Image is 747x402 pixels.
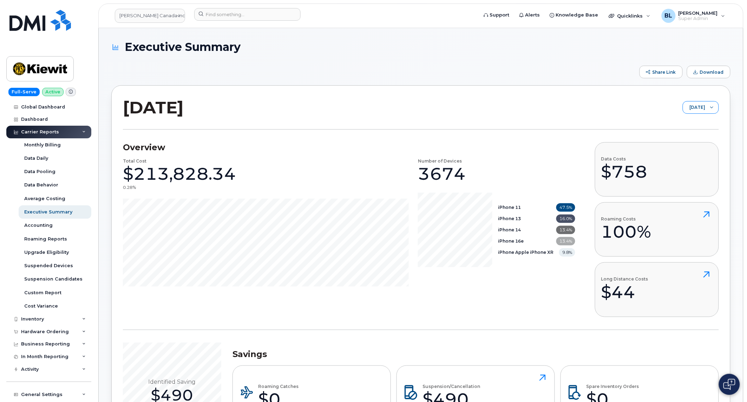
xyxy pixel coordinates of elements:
[723,379,735,390] img: Open chat
[683,101,705,114] span: August 2025
[418,163,466,184] div: 3674
[640,66,683,78] button: Share Link
[123,142,575,153] h3: Overview
[125,41,241,53] span: Executive Summary
[687,66,730,78] button: Download
[498,238,524,244] b: iPhone 16e
[123,184,136,190] div: 0.28%
[422,384,480,389] h4: Suspension/Cancellation
[601,157,647,161] h4: Data Costs
[498,205,521,210] b: iPhone 11
[232,349,719,360] h3: Savings
[700,70,724,75] span: Download
[258,384,300,389] h4: Roaming Catches
[498,250,553,255] b: iPhone Apple iPhone XR
[123,97,184,118] h2: [DATE]
[601,161,647,182] div: $758
[123,163,236,184] div: $213,828.34
[556,226,575,234] span: 13.4%
[123,159,146,163] h4: Total Cost
[149,378,196,385] span: Identified Saving
[601,282,648,303] div: $44
[559,248,575,257] span: 9.8%
[556,215,575,223] span: 16.0%
[498,227,521,232] b: iPhone 14
[556,237,575,245] span: 13.4%
[587,384,639,389] h4: Spare Inventory Orders
[595,202,719,257] button: Roaming Costs100%
[498,216,521,221] b: iPhone 13
[595,262,719,317] button: Long Distance Costs$44
[556,203,575,212] span: 47.5%
[418,159,462,163] h4: Number of Devices
[653,70,676,75] span: Share Link
[601,221,651,242] div: 100%
[601,217,651,221] h4: Roaming Costs
[601,277,648,281] h4: Long Distance Costs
